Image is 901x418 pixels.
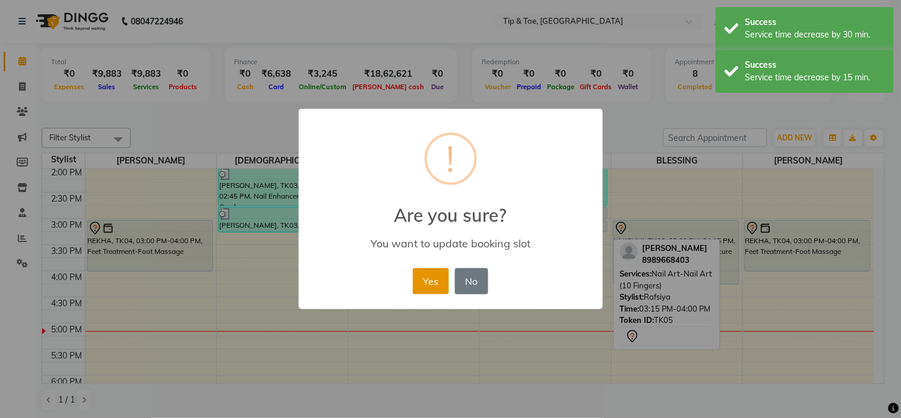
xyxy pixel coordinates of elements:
[745,59,885,71] div: Success
[455,268,488,294] button: No
[745,29,885,41] div: Service time decrease by 30 min.
[745,71,885,84] div: Service time decrease by 15 min.
[299,190,603,226] h2: Are you sure?
[315,237,585,250] div: You want to update booking slot
[413,268,449,294] button: Yes
[447,135,455,183] div: !
[745,16,885,29] div: Success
